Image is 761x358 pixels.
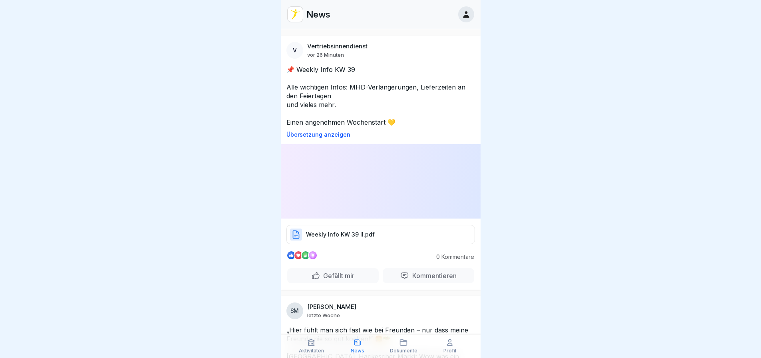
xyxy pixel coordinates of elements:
p: Profil [443,348,456,354]
div: SM [286,302,303,319]
p: Übersetzung anzeigen [286,131,475,138]
p: Kommentieren [409,272,457,280]
p: letzte Woche [307,312,340,318]
p: News [306,9,330,20]
p: Dokumente [390,348,417,354]
div: V [286,42,303,59]
p: Gefällt mir [320,272,354,280]
p: Weekly Info KW 39 II.pdf [306,231,375,239]
p: vor 26 Minuten [307,52,344,58]
a: Weekly Info KW 39 II.pdf [286,234,475,242]
p: [PERSON_NAME] [307,303,356,310]
img: vd4jgc378hxa8p7qw0fvrl7x.png [288,7,303,22]
p: News [351,348,364,354]
p: 0 Kommentare [430,254,474,260]
p: Aktivitäten [299,348,324,354]
p: 📌 Weekly Info KW 39 Alle wichtigen Infos: MHD-Verlängerungen, Lieferzeiten an den Feiertagen und ... [286,65,475,127]
p: Vertriebsinnendienst [307,43,368,50]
